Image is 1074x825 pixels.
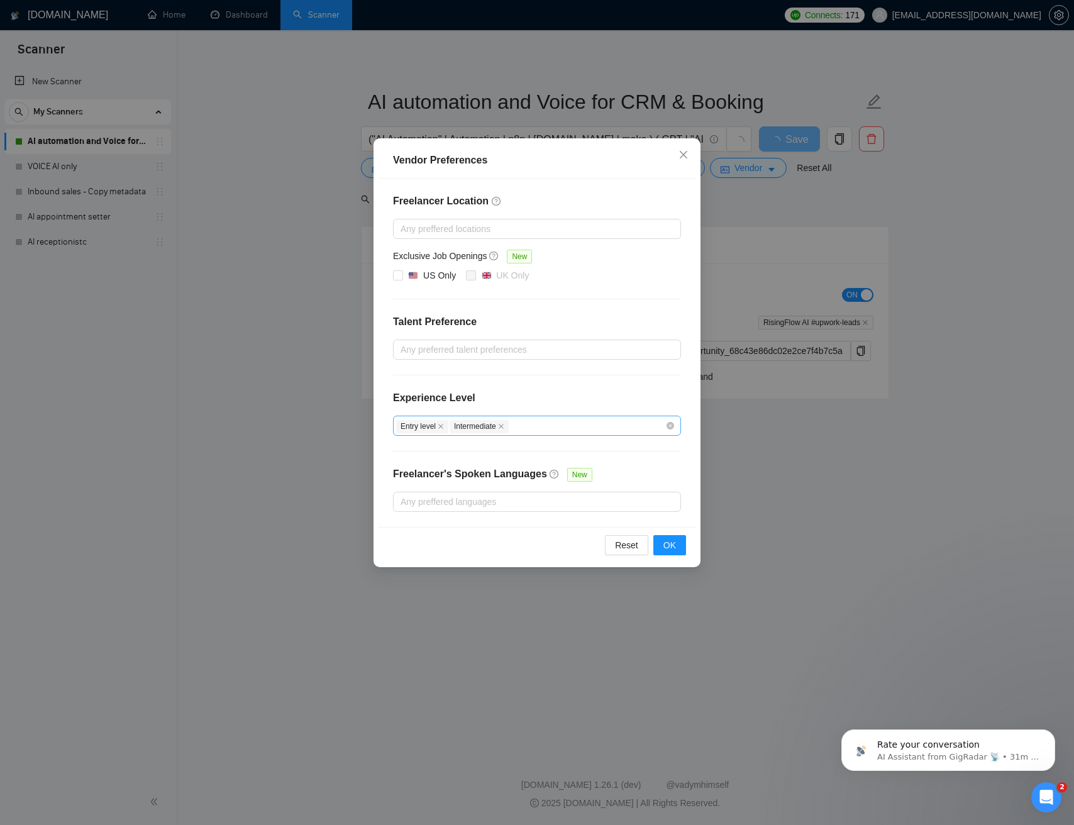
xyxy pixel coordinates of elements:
span: 2 [1057,782,1067,792]
img: 🇺🇸 [409,271,418,280]
span: New [567,468,592,482]
button: Reset [605,535,648,555]
img: 🇬🇧 [482,271,491,280]
iframe: Intercom live chat [1031,782,1061,812]
span: Intermediate [450,420,509,433]
span: close [438,423,444,429]
div: Vendor Preferences [393,153,681,168]
span: question-circle [492,196,502,206]
span: close [678,150,689,160]
span: New [507,250,532,263]
h4: Talent Preference [393,314,681,329]
span: question-circle [489,251,499,261]
h4: Freelancer Location [393,194,681,209]
span: question-circle [550,469,560,479]
span: Reset [615,538,638,552]
div: US Only [423,269,456,282]
button: OK [653,535,686,555]
div: UK Only [496,269,529,282]
iframe: Intercom notifications message [822,703,1074,791]
h4: Freelancer's Spoken Languages [393,467,547,482]
button: Close [667,138,700,172]
span: close-circle [667,422,674,429]
span: close [498,423,504,429]
h5: Exclusive Job Openings [393,249,487,263]
h4: Experience Level [393,390,475,406]
span: Entry level [396,420,448,433]
span: OK [663,538,676,552]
